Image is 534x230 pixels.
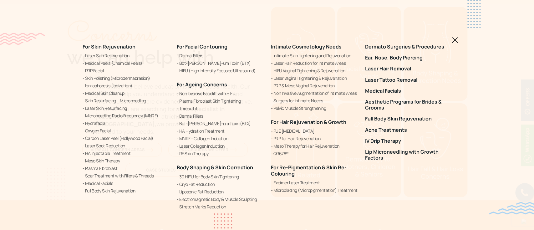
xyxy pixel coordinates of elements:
[177,43,227,50] a: For Facial Contouring
[177,98,263,104] a: Plasma Fibroblast Skin Tightening
[365,138,452,144] a: IV Drip Therapy
[83,127,169,134] a: Oxygen Facial
[83,60,169,66] a: Medical Peels (Chemical Peels)
[271,75,358,81] a: Laser Vaginal Tightening & Rejuvenation
[271,128,358,134] a: FUE [MEDICAL_DATA]
[83,142,169,149] a: Laser Spot Reduction
[177,164,253,171] a: Body Shaping & Skin Correction
[83,97,169,104] a: Skin Resurfacing – Microneedling
[271,82,358,89] a: PRP & Meso Vaginal Rejuvenation
[177,81,227,88] a: For Ageing Concerns
[177,135,263,142] a: MNRF - Collagen Induction
[452,37,458,43] img: blackclosed
[271,105,358,111] a: Pelvic Muscle Strengthening
[83,120,169,126] a: Hydrafacial
[271,187,358,193] a: Microblading (Micropigmentation) Treatment
[365,88,452,94] a: Medical Facials
[83,105,169,111] a: Laser Skin Resurfacing
[177,143,263,149] a: Laser Collagen Induction
[177,113,263,119] a: Dermal Fillers
[83,150,169,156] a: HA Injectable Treatment
[271,60,358,66] a: Laser Hair Reduction for Intimate Areas
[365,77,452,83] a: Laser Tattoo Removal
[83,52,169,59] a: Laser Skin Rejuvenation
[177,52,263,59] a: Dermal Fillers
[365,127,452,133] a: Acne Treatments
[365,99,452,111] a: Aesthetic Programs for Brides & Grooms
[365,66,452,72] a: Laser Hair Removal
[271,164,347,177] a: For Re-Pigmentation & Skin Re-Colouring
[271,97,358,104] a: Surgery for Intimate Needs
[83,135,169,141] a: Carbon Laser Peel (Hollywood Facial)
[83,75,169,81] a: Skin Polishing (Microdermabrasion)
[177,150,263,157] a: RF Skin Therapy
[177,188,263,195] a: Liposonic Fat Reduction
[83,165,169,171] a: Plasma Fibroblast
[83,187,169,194] a: Full Body Skin Rejuvenation
[83,180,169,187] a: Medical Facials
[83,172,169,179] a: Scar Treatment with Fillers & Threads
[271,90,358,96] a: Non Invasive Augmentation of Intimate Areas
[177,128,263,134] a: HA Hydration Treatment
[177,196,263,202] a: Electromagnetic Body & Muscle Sculpting
[83,67,169,74] a: PRP Facial
[83,43,135,50] a: For Skin Rejuvenation
[83,157,169,164] a: Meso Skin Therapy
[271,43,342,50] a: Intimate Cosmetology Needs
[271,52,358,59] a: Intimate Skin Lightening and Rejuvenation
[271,150,358,157] a: QR678®
[271,143,358,149] a: Meso Therapy for Hair Rejuvenation
[177,120,263,127] a: Bot-[PERSON_NAME]-um Toxin (BTX)
[365,116,452,122] a: Full Body Skin Rejuvenation
[83,90,169,96] a: Medical Skin Cleanup
[271,67,358,74] a: HIFU Vaginal Tightening & Rejuvenation
[83,82,169,89] a: Iontophoresis (Ionization)
[271,119,346,125] a: For Hair Rejuvenation & Growth
[177,67,263,74] a: HIFU (High Intensity Focused Ultrasound)
[271,135,358,142] a: PRP for Hair Rejuvenation
[177,173,263,180] a: 3D HIFU for Body Skin Tightening
[177,203,263,210] a: Stretch Marks Reduction
[489,202,534,214] img: bluewave
[177,60,263,66] a: Bot-[PERSON_NAME]-um Toxin (BTX)
[177,90,263,97] a: Non Invasive Facelift with HIFU
[177,105,263,112] a: Thread Lift
[365,44,452,50] a: Dermato Surgeries & Procedures
[365,149,452,161] a: Lip Microneedling with Growth Factors
[83,112,169,119] a: Microneedling Radio Frequency (MNRF)
[365,55,452,61] a: Ear, Nose, Body Piercing
[177,181,263,187] a: Cryo Fat Reduction
[271,179,358,186] a: Excimer Laser Treatment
